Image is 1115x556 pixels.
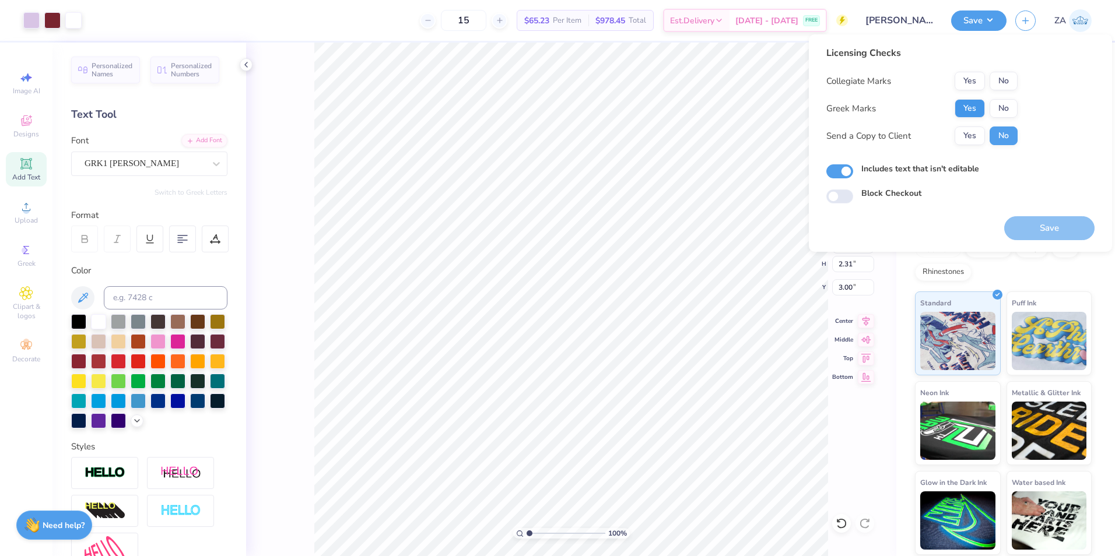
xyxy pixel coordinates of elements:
label: Includes text that isn't editable [861,163,979,175]
span: Middle [832,336,853,344]
span: Personalized Names [92,62,133,78]
img: Stroke [85,466,125,480]
img: Negative Space [160,504,201,518]
span: Glow in the Dark Ink [920,476,987,488]
span: Metallic & Glitter Ink [1012,386,1081,399]
div: Greek Marks [826,102,876,115]
div: Format [71,209,229,222]
span: $978.45 [595,15,625,27]
button: Switch to Greek Letters [155,188,227,197]
img: Glow in the Dark Ink [920,491,995,550]
div: Send a Copy to Client [826,129,911,143]
span: ZA [1054,14,1066,27]
span: Top [832,354,853,363]
button: No [990,99,1018,118]
span: Puff Ink [1012,297,1036,309]
img: Neon Ink [920,402,995,460]
span: Water based Ink [1012,476,1065,488]
span: $65.23 [524,15,549,27]
span: Greek [17,259,36,268]
span: Clipart & logos [6,302,47,321]
img: Water based Ink [1012,491,1087,550]
div: Color [71,264,227,277]
span: 100 % [608,528,627,539]
input: Untitled Design [857,9,942,32]
img: 3d Illusion [85,502,125,520]
span: Upload [15,216,38,225]
span: Personalized Numbers [171,62,212,78]
img: Puff Ink [1012,312,1087,370]
div: Styles [71,440,227,453]
label: Font [71,134,89,147]
span: [DATE] - [DATE] [735,15,798,27]
img: Metallic & Glitter Ink [1012,402,1087,460]
button: No [990,72,1018,90]
a: ZA [1054,9,1092,32]
span: FREE [805,16,818,24]
span: Est. Delivery [670,15,714,27]
span: Designs [13,129,39,139]
div: Rhinestones [915,263,972,281]
div: Collegiate Marks [826,75,891,88]
button: No [990,126,1018,145]
span: Image AI [13,86,40,96]
div: Licensing Checks [826,46,1018,60]
img: Standard [920,312,995,370]
span: Bottom [832,373,853,381]
span: Center [832,317,853,325]
label: Block Checkout [861,187,921,199]
span: Decorate [12,354,40,364]
span: Total [629,15,646,27]
div: Add Font [181,134,227,147]
button: Yes [955,72,985,90]
input: e.g. 7428 c [104,286,227,309]
span: Standard [920,297,951,309]
img: Shadow [160,466,201,480]
span: Neon Ink [920,386,949,399]
span: Add Text [12,173,40,182]
input: – – [441,10,486,31]
button: Save [951,10,1007,31]
span: Per Item [553,15,581,27]
button: Yes [955,99,985,118]
img: Zuriel Alaba [1069,9,1092,32]
button: Yes [955,126,985,145]
strong: Need help? [43,520,85,531]
div: Text Tool [71,107,227,122]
